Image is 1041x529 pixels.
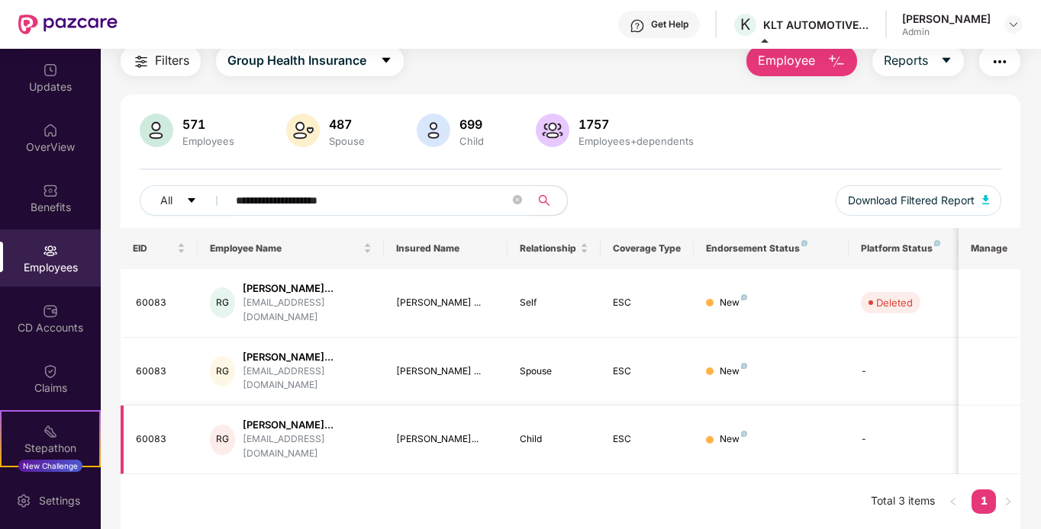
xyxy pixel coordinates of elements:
[43,123,58,138] img: svg+xml;base64,PHN2ZyBpZD0iSG9tZSIgeG1sbnM9Imh0dHA6Ly93d3cudzMub3JnLzIwMDAvc3ZnIiB3aWR0aD0iMjAiIG...
[326,135,368,147] div: Spouse
[43,364,58,379] img: svg+xml;base64,PHN2ZyBpZD0iQ2xhaW0iIHhtbG5zPSJodHRwOi8vd3d3LnczLm9yZy8yMDAwL3N2ZyIgd2lkdGg9IjIwIi...
[991,53,1009,71] img: svg+xml;base64,PHN2ZyB4bWxucz0iaHR0cDovL3d3dy53My5vcmcvMjAwMC9zdmciIHdpZHRoPSIyNCIgaGVpZ2h0PSIyNC...
[972,489,996,512] a: 1
[827,53,846,71] img: svg+xml;base64,PHN2ZyB4bWxucz0iaHR0cDovL3d3dy53My5vcmcvMjAwMC9zdmciIHhtbG5zOnhsaW5rPSJodHRwOi8vd3...
[601,228,694,269] th: Coverage Type
[43,424,58,439] img: svg+xml;base64,PHN2ZyB4bWxucz0iaHR0cDovL3d3dy53My5vcmcvMjAwMC9zdmciIHdpZHRoPSIyMSIgaGVpZ2h0PSIyMC...
[18,460,82,472] div: New Challenge
[121,228,198,269] th: EID
[43,63,58,78] img: svg+xml;base64,PHN2ZyBpZD0iVXBkYXRlZCIgeG1sbnM9Imh0dHA6Ly93d3cudzMub3JnLzIwMDAvc3ZnIiB3aWR0aD0iMj...
[396,296,496,310] div: [PERSON_NAME] ...
[972,489,996,514] li: 1
[741,294,747,300] img: svg+xml;base64,PHN2ZyB4bWxucz0iaHR0cDovL3d3dy53My5vcmcvMjAwMC9zdmciIHdpZHRoPSI4IiBoZWlnaHQ9IjgiIH...
[996,489,1020,514] li: Next Page
[456,117,487,132] div: 699
[575,117,697,132] div: 1757
[179,117,237,132] div: 571
[243,296,372,325] div: [EMAIL_ADDRESS][DOMAIN_NAME]
[613,432,682,447] div: ESC
[513,194,522,208] span: close-circle
[243,418,372,432] div: [PERSON_NAME]...
[186,195,197,207] span: caret-down
[536,114,569,147] img: svg+xml;base64,PHN2ZyB4bWxucz0iaHR0cDovL3d3dy53My5vcmcvMjAwMC9zdmciIHhtbG5zOnhsaW5rPSJodHRwOi8vd3...
[508,228,601,269] th: Relationship
[513,195,522,204] span: close-circle
[902,11,991,26] div: [PERSON_NAME]
[836,185,1002,216] button: Download Filtered Report
[243,281,372,296] div: [PERSON_NAME]...
[140,185,233,216] button: Allcaret-down
[136,364,186,379] div: 60083
[520,296,588,310] div: Self
[741,431,747,437] img: svg+xml;base64,PHN2ZyB4bWxucz0iaHR0cDovL3d3dy53My5vcmcvMjAwMC9zdmciIHdpZHRoPSI4IiBoZWlnaHQ9IjgiIH...
[902,26,991,38] div: Admin
[941,489,965,514] button: left
[706,242,836,255] div: Endorsement Status
[941,489,965,514] li: Previous Page
[520,242,577,255] span: Relationship
[417,114,450,147] img: svg+xml;base64,PHN2ZyB4bWxucz0iaHR0cDovL3d3dy53My5vcmcvMjAwMC9zdmciIHhtbG5zOnhsaW5rPSJodHRwOi8vd3...
[2,441,99,456] div: Stepathon
[121,46,201,76] button: Filters
[396,364,496,379] div: [PERSON_NAME] ...
[763,18,870,32] div: KLT AUTOMOTIVE AND TUBULAR PRODUCTS LTD
[651,18,688,30] div: Get Help
[720,364,747,379] div: New
[876,295,913,310] div: Deleted
[1007,18,1020,30] img: svg+xml;base64,PHN2ZyBpZD0iRHJvcGRvd24tMzJ4MzIiIHhtbG5zPSJodHRwOi8vd3d3LnczLm9yZy8yMDAwL3N2ZyIgd2...
[243,432,372,461] div: [EMAIL_ADDRESS][DOMAIN_NAME]
[758,51,815,70] span: Employee
[43,183,58,198] img: svg+xml;base64,PHN2ZyBpZD0iQmVuZWZpdHMiIHhtbG5zPSJodHRwOi8vd3d3LnczLm9yZy8yMDAwL3N2ZyIgd2lkdGg9Ij...
[934,240,940,246] img: svg+xml;base64,PHN2ZyB4bWxucz0iaHR0cDovL3d3dy53My5vcmcvMjAwMC9zdmciIHdpZHRoPSI4IiBoZWlnaHQ9IjgiIH...
[132,53,150,71] img: svg+xml;base64,PHN2ZyB4bWxucz0iaHR0cDovL3d3dy53My5vcmcvMjAwMC9zdmciIHdpZHRoPSIyNCIgaGVpZ2h0PSIyNC...
[227,51,366,70] span: Group Health Insurance
[861,242,945,255] div: Platform Status
[849,338,957,406] td: -
[210,242,360,255] span: Employee Name
[396,432,496,447] div: [PERSON_NAME]...
[179,135,237,147] div: Employees
[380,54,392,68] span: caret-down
[630,18,645,34] img: svg+xml;base64,PHN2ZyBpZD0iSGVscC0zMngzMiIgeG1sbnM9Imh0dHA6Ly93d3cudzMub3JnLzIwMDAvc3ZnIiB3aWR0aD...
[140,114,173,147] img: svg+xml;base64,PHN2ZyB4bWxucz0iaHR0cDovL3d3dy53My5vcmcvMjAwMC9zdmciIHhtbG5zOnhsaW5rPSJodHRwOi8vd3...
[613,364,682,379] div: ESC
[155,51,189,70] span: Filters
[43,303,58,319] img: svg+xml;base64,PHN2ZyBpZD0iQ0RfQWNjb3VudHMiIGRhdGEtbmFtZT0iQ0QgQWNjb3VudHMiIHhtbG5zPSJodHRwOi8vd3...
[43,243,58,258] img: svg+xml;base64,PHN2ZyBpZD0iRW1wbG95ZWVzIiB4bWxucz0iaHR0cDovL3d3dy53My5vcmcvMjAwMC9zdmciIHdpZHRoPS...
[520,364,588,379] div: Spouse
[160,192,172,209] span: All
[575,135,697,147] div: Employees+dependents
[740,15,750,34] span: K
[210,356,235,386] div: RG
[198,228,384,269] th: Employee Name
[884,51,928,70] span: Reports
[243,364,372,393] div: [EMAIL_ADDRESS][DOMAIN_NAME]
[243,350,372,364] div: [PERSON_NAME]...
[210,425,235,455] div: RG
[872,46,964,76] button: Reportscaret-down
[530,185,568,216] button: search
[34,493,85,508] div: Settings
[456,135,487,147] div: Child
[530,194,559,207] span: search
[871,489,935,514] li: Total 3 items
[746,46,857,76] button: Employee
[949,497,958,506] span: left
[326,117,368,132] div: 487
[133,242,175,255] span: EID
[720,296,747,310] div: New
[848,192,975,209] span: Download Filtered Report
[18,14,118,34] img: New Pazcare Logo
[384,228,508,269] th: Insured Name
[216,46,404,76] button: Group Health Insurancecaret-down
[210,287,235,318] div: RG
[613,296,682,310] div: ESC
[286,114,320,147] img: svg+xml;base64,PHN2ZyB4bWxucz0iaHR0cDovL3d3dy53My5vcmcvMjAwMC9zdmciIHhtbG5zOnhsaW5rPSJodHRwOi8vd3...
[801,240,807,246] img: svg+xml;base64,PHN2ZyB4bWxucz0iaHR0cDovL3d3dy53My5vcmcvMjAwMC9zdmciIHdpZHRoPSI4IiBoZWlnaHQ9IjgiIH...
[136,296,186,310] div: 60083
[940,54,952,68] span: caret-down
[1004,497,1013,506] span: right
[849,406,957,474] td: -
[720,432,747,447] div: New
[959,228,1020,269] th: Manage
